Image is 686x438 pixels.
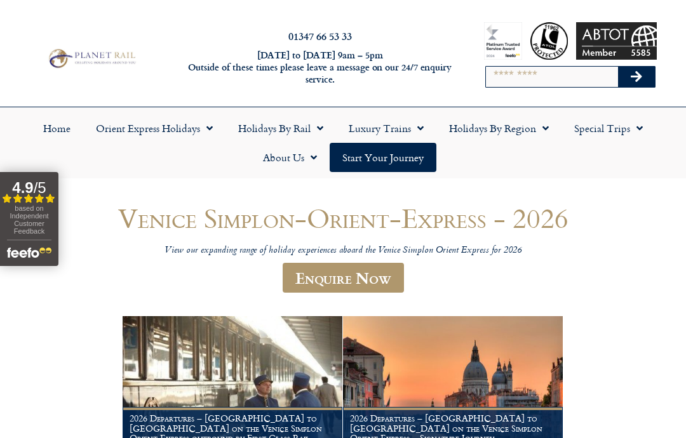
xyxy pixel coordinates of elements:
a: About Us [250,143,330,172]
a: Enquire Now [283,263,404,293]
a: Orient Express Holidays [83,114,225,143]
p: View our expanding range of holiday experiences aboard the Venice Simplon Orient Express for 2026 [38,245,648,257]
a: 01347 66 53 33 [288,29,352,43]
button: Search [618,67,655,87]
a: Special Trips [562,114,656,143]
h1: Venice Simplon-Orient-Express - 2026 [38,203,648,233]
a: Home [30,114,83,143]
nav: Menu [6,114,680,172]
img: Planet Rail Train Holidays Logo [45,47,138,70]
a: Holidays by Region [436,114,562,143]
h6: [DATE] to [DATE] 9am – 5pm Outside of these times please leave a message on our 24/7 enquiry serv... [186,50,454,85]
a: Start your Journey [330,143,436,172]
a: Luxury Trains [336,114,436,143]
a: Holidays by Rail [225,114,336,143]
